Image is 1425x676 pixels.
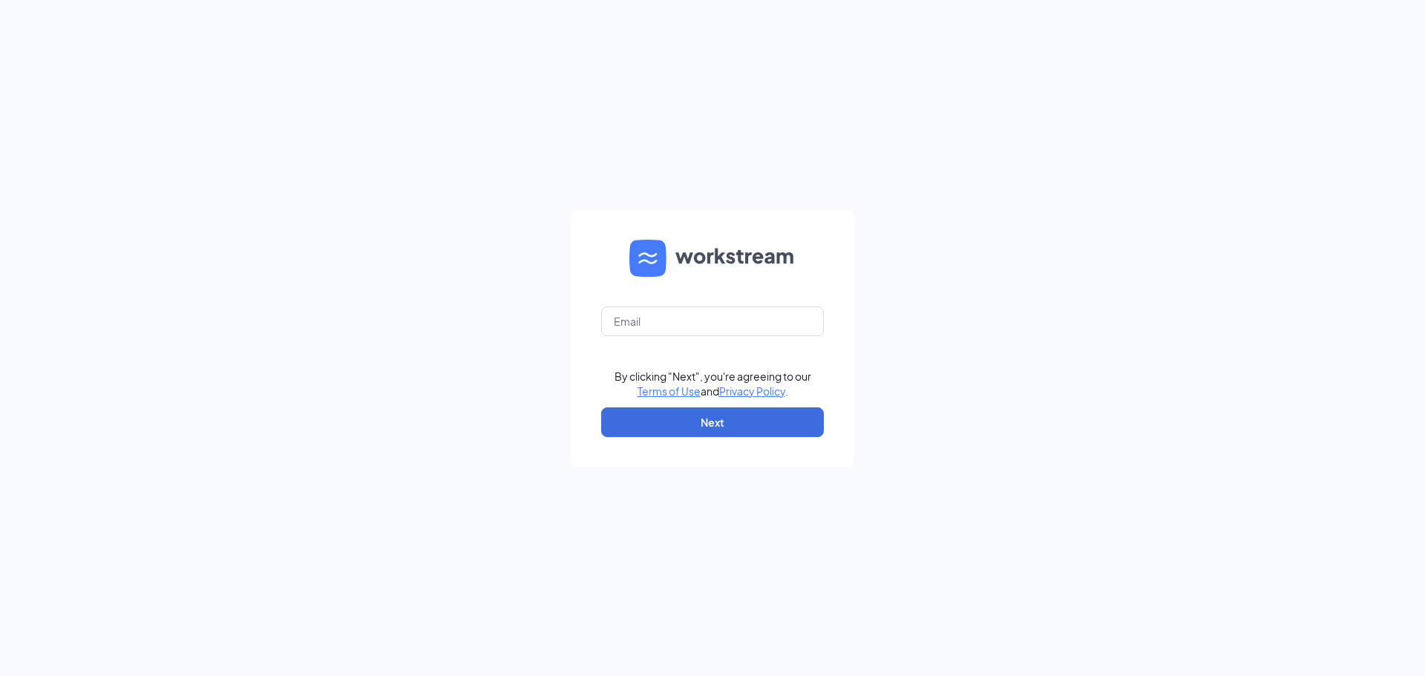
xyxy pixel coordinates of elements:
button: Next [601,407,824,437]
div: By clicking "Next", you're agreeing to our and . [615,369,811,398]
a: Privacy Policy [719,384,785,398]
input: Email [601,306,824,336]
a: Terms of Use [638,384,701,398]
img: WS logo and Workstream text [629,240,796,277]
